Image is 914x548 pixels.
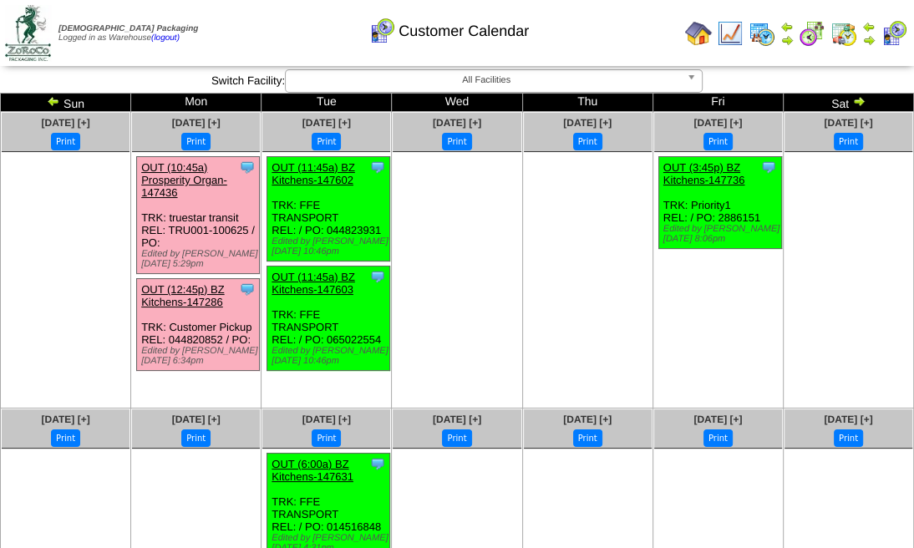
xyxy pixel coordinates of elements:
[137,279,260,371] div: TRK: Customer Pickup REL: 044820852 / PO:
[783,94,913,112] td: Sat
[58,24,198,33] span: [DEMOGRAPHIC_DATA] Packaging
[573,133,602,150] button: Print
[312,133,341,150] button: Print
[693,414,742,425] a: [DATE] [+]
[834,133,863,150] button: Print
[780,33,794,47] img: arrowright.gif
[239,281,256,297] img: Tooltip
[5,5,51,61] img: zoroco-logo-small.webp
[433,117,481,129] a: [DATE] [+]
[881,20,907,47] img: calendarcustomer.gif
[1,94,131,112] td: Sun
[141,283,224,308] a: OUT (12:45p) BZ Kitchens-147286
[824,414,872,425] a: [DATE] [+]
[399,23,529,40] span: Customer Calendar
[862,20,876,33] img: arrowleft.gif
[272,161,354,186] a: OUT (11:45a) BZ Kitchens-147602
[302,414,351,425] a: [DATE] [+]
[51,133,80,150] button: Print
[663,224,781,244] div: Edited by [PERSON_NAME] [DATE] 8:06pm
[172,414,221,425] a: [DATE] [+]
[749,20,775,47] img: calendarprod.gif
[760,159,777,175] img: Tooltip
[131,94,262,112] td: Mon
[703,133,733,150] button: Print
[302,117,351,129] a: [DATE] [+]
[658,157,781,249] div: TRK: Priority1 REL: / PO: 2886151
[799,20,825,47] img: calendarblend.gif
[369,268,386,285] img: Tooltip
[703,429,733,447] button: Print
[239,159,256,175] img: Tooltip
[563,414,612,425] a: [DATE] [+]
[42,414,90,425] a: [DATE] [+]
[292,70,680,90] span: All Facilities
[272,271,354,296] a: OUT (11:45a) BZ Kitchens-147603
[433,414,481,425] a: [DATE] [+]
[369,455,386,472] img: Tooltip
[141,161,227,199] a: OUT (10:45a) Prosperity Organ-147436
[267,266,390,371] div: TRK: FFE TRANSPORT REL: / PO: 065022554
[312,429,341,447] button: Print
[181,429,211,447] button: Print
[47,94,60,108] img: arrowleft.gif
[834,429,863,447] button: Print
[51,429,80,447] button: Print
[392,94,522,112] td: Wed
[368,18,395,44] img: calendarcustomer.gif
[141,346,259,366] div: Edited by [PERSON_NAME] [DATE] 6:34pm
[824,117,872,129] a: [DATE] [+]
[369,159,386,175] img: Tooltip
[573,429,602,447] button: Print
[693,117,742,129] a: [DATE] [+]
[442,133,471,150] button: Print
[267,157,390,261] div: TRK: FFE TRANSPORT REL: / PO: 044823931
[663,161,745,186] a: OUT (3:45p) BZ Kitchens-147736
[852,94,866,108] img: arrowright.gif
[862,33,876,47] img: arrowright.gif
[563,117,612,129] a: [DATE] [+]
[181,133,211,150] button: Print
[58,24,198,43] span: Logged in as Warehouse
[151,33,180,43] a: (logout)
[137,157,260,274] div: TRK: truestar transit REL: TRU001-100625 / PO:
[652,94,783,112] td: Fri
[141,249,259,269] div: Edited by [PERSON_NAME] [DATE] 5:29pm
[262,94,392,112] td: Tue
[442,429,471,447] button: Print
[272,236,389,256] div: Edited by [PERSON_NAME] [DATE] 10:46pm
[522,94,652,112] td: Thu
[172,117,221,129] a: [DATE] [+]
[272,346,389,366] div: Edited by [PERSON_NAME] [DATE] 10:46pm
[272,458,353,483] a: OUT (6:00a) BZ Kitchens-147631
[717,20,744,47] img: line_graph.gif
[780,20,794,33] img: arrowleft.gif
[830,20,857,47] img: calendarinout.gif
[42,117,90,129] a: [DATE] [+]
